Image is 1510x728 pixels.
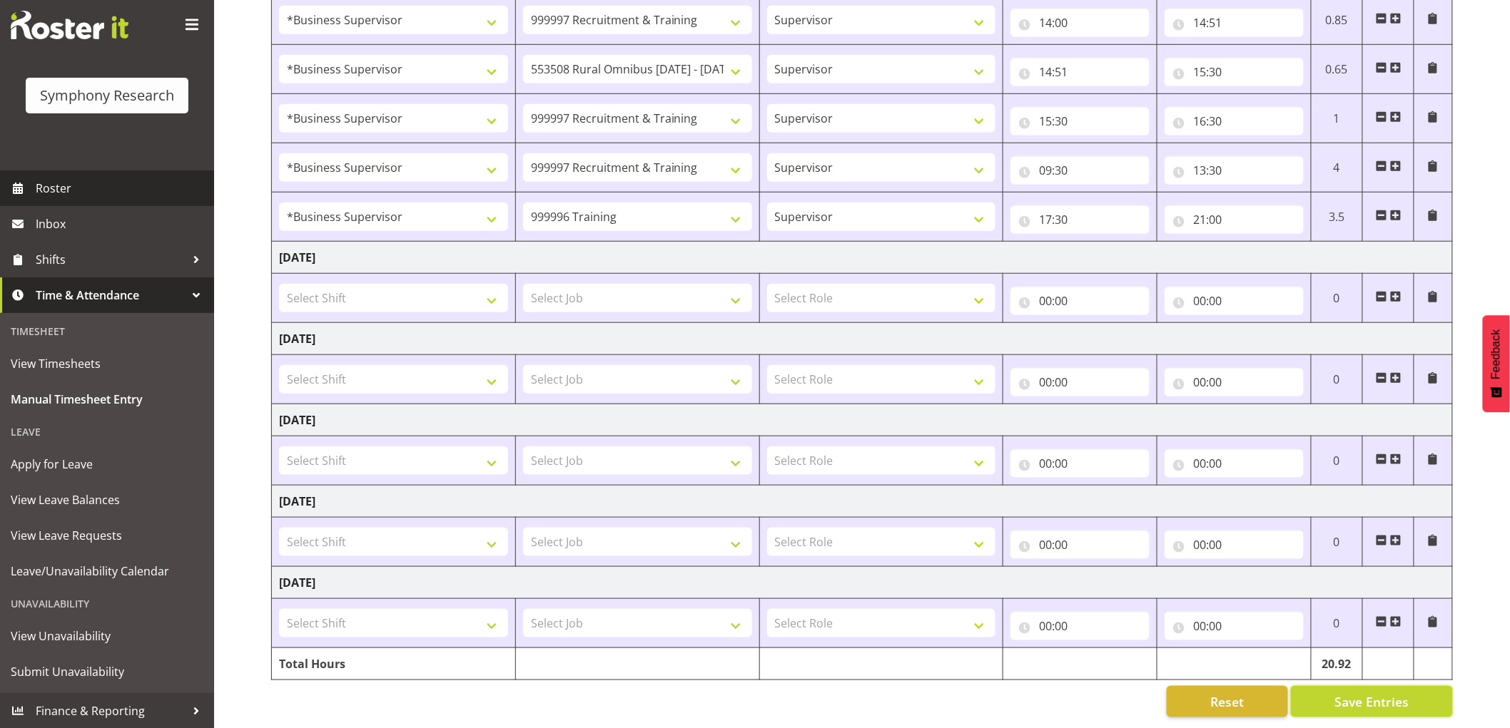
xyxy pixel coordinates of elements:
[1312,355,1363,404] td: 0
[4,317,211,346] div: Timesheet
[4,518,211,553] a: View Leave Requests
[11,453,203,475] span: Apply for Leave
[36,700,186,722] span: Finance & Reporting
[1010,107,1150,135] input: Click to select...
[1010,287,1150,315] input: Click to select...
[272,648,516,680] td: Total Hours
[1312,274,1363,323] td: 0
[1483,315,1510,412] button: Feedback - Show survey
[11,625,203,647] span: View Unavailability
[272,404,1453,436] td: [DATE]
[1165,368,1304,396] input: Click to select...
[1312,518,1363,567] td: 0
[1165,530,1304,559] input: Click to select...
[1312,143,1363,193] td: 4
[1165,156,1304,185] input: Click to select...
[4,654,211,689] a: Submit Unavailability
[11,489,203,511] span: View Leave Balances
[4,482,211,518] a: View Leave Balances
[1165,205,1304,234] input: Click to select...
[1165,287,1304,315] input: Click to select...
[272,323,1453,355] td: [DATE]
[4,346,211,381] a: View Timesheets
[1165,9,1304,37] input: Click to select...
[1334,692,1409,711] span: Save Entries
[272,242,1453,274] td: [DATE]
[1010,9,1150,37] input: Click to select...
[1490,329,1503,379] span: Feedback
[272,486,1453,518] td: [DATE]
[4,446,211,482] a: Apply for Leave
[4,618,211,654] a: View Unavailability
[36,284,186,306] span: Time & Attendance
[272,567,1453,599] td: [DATE]
[11,661,203,682] span: Submit Unavailability
[1165,449,1304,478] input: Click to select...
[1210,692,1244,711] span: Reset
[4,417,211,446] div: Leave
[36,213,207,235] span: Inbox
[36,178,207,199] span: Roster
[11,560,203,582] span: Leave/Unavailability Calendar
[1010,156,1150,185] input: Click to select...
[4,589,211,618] div: Unavailability
[1312,193,1363,242] td: 3.5
[1312,45,1363,94] td: 0.65
[1010,449,1150,478] input: Click to select...
[11,353,203,374] span: View Timesheets
[40,85,174,106] div: Symphony Research
[1010,530,1150,559] input: Click to select...
[11,11,128,39] img: Rosterit website logo
[1010,58,1150,86] input: Click to select...
[1010,205,1150,234] input: Click to select...
[1165,58,1304,86] input: Click to select...
[36,249,186,270] span: Shifts
[1165,612,1304,640] input: Click to select...
[1291,686,1453,717] button: Save Entries
[1165,107,1304,135] input: Click to select...
[1312,599,1363,648] td: 0
[11,525,203,546] span: View Leave Requests
[11,389,203,410] span: Manual Timesheet Entry
[1167,686,1288,717] button: Reset
[1312,648,1363,680] td: 20.92
[1010,612,1150,640] input: Click to select...
[4,553,211,589] a: Leave/Unavailability Calendar
[4,381,211,417] a: Manual Timesheet Entry
[1312,94,1363,143] td: 1
[1010,368,1150,396] input: Click to select...
[1312,436,1363,486] td: 0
